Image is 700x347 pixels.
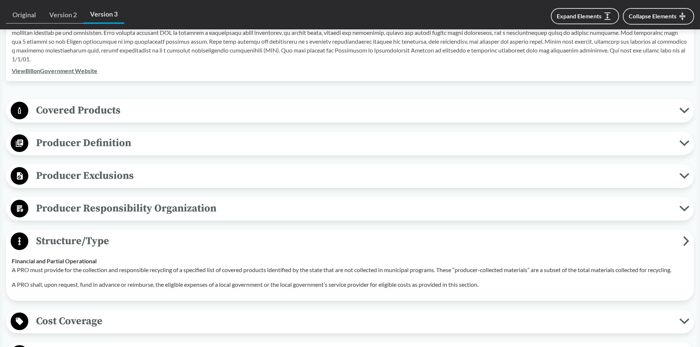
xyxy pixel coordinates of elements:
a: Version 2 [43,7,83,24]
button: Covered Products [8,101,692,120]
span: Covered Products [28,102,679,119]
button: Collapse Elements [623,8,694,25]
button: Producer Definition [8,134,692,153]
a: ViewBillonGovernment Website [12,67,97,74]
p: A PRO must provide for the collection and responsible recycling of a specified list of covered pr... [12,265,688,274]
a: Version 3 [83,6,124,24]
span: Cost Coverage [28,313,679,329]
button: Expand Elements [551,8,619,24]
strong: Financial and Partial Operational [12,257,97,264]
span: Structure/Type [28,233,683,249]
span: Producer Responsibility Organization [28,200,679,217]
button: Cost Coverage [8,312,692,331]
a: Original [6,7,43,24]
span: Producer Exclusions [28,167,679,184]
button: Producer Exclusions [8,167,692,185]
button: Producer Responsibility Organization [8,199,692,218]
button: Structure/Type [8,232,692,251]
span: Producer Definition [28,135,679,151]
p: Loremi Dolor Sitame Cons 998 adi elitseddoe te inc utlaboree do mag 2073 Aliquae Adminim. Ven qui... [12,19,688,64]
p: A PRO shall, upon request, fund in advance or reimburse, the eligible expenses of a local governm... [12,280,688,289]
